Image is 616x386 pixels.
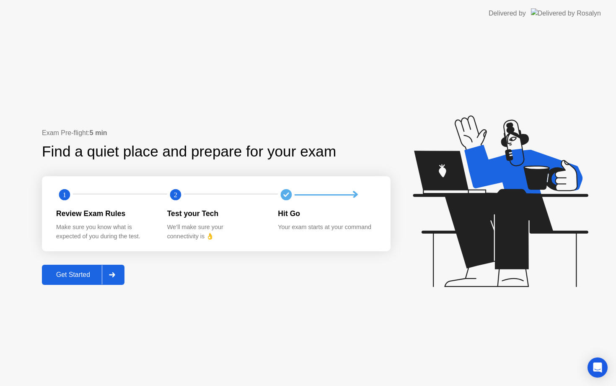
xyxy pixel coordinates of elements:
[174,191,177,199] text: 2
[42,265,124,285] button: Get Started
[42,128,391,138] div: Exam Pre-flight:
[167,208,265,219] div: Test your Tech
[588,357,608,378] div: Open Intercom Messenger
[56,223,154,241] div: Make sure you know what is expected of you during the test.
[90,129,107,136] b: 5 min
[278,223,375,232] div: Your exam starts at your command
[489,8,526,18] div: Delivered by
[42,141,337,163] div: Find a quiet place and prepare for your exam
[278,208,375,219] div: Hit Go
[167,223,265,241] div: We’ll make sure your connectivity is 👌
[44,271,102,279] div: Get Started
[63,191,66,199] text: 1
[56,208,154,219] div: Review Exam Rules
[531,8,601,18] img: Delivered by Rosalyn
